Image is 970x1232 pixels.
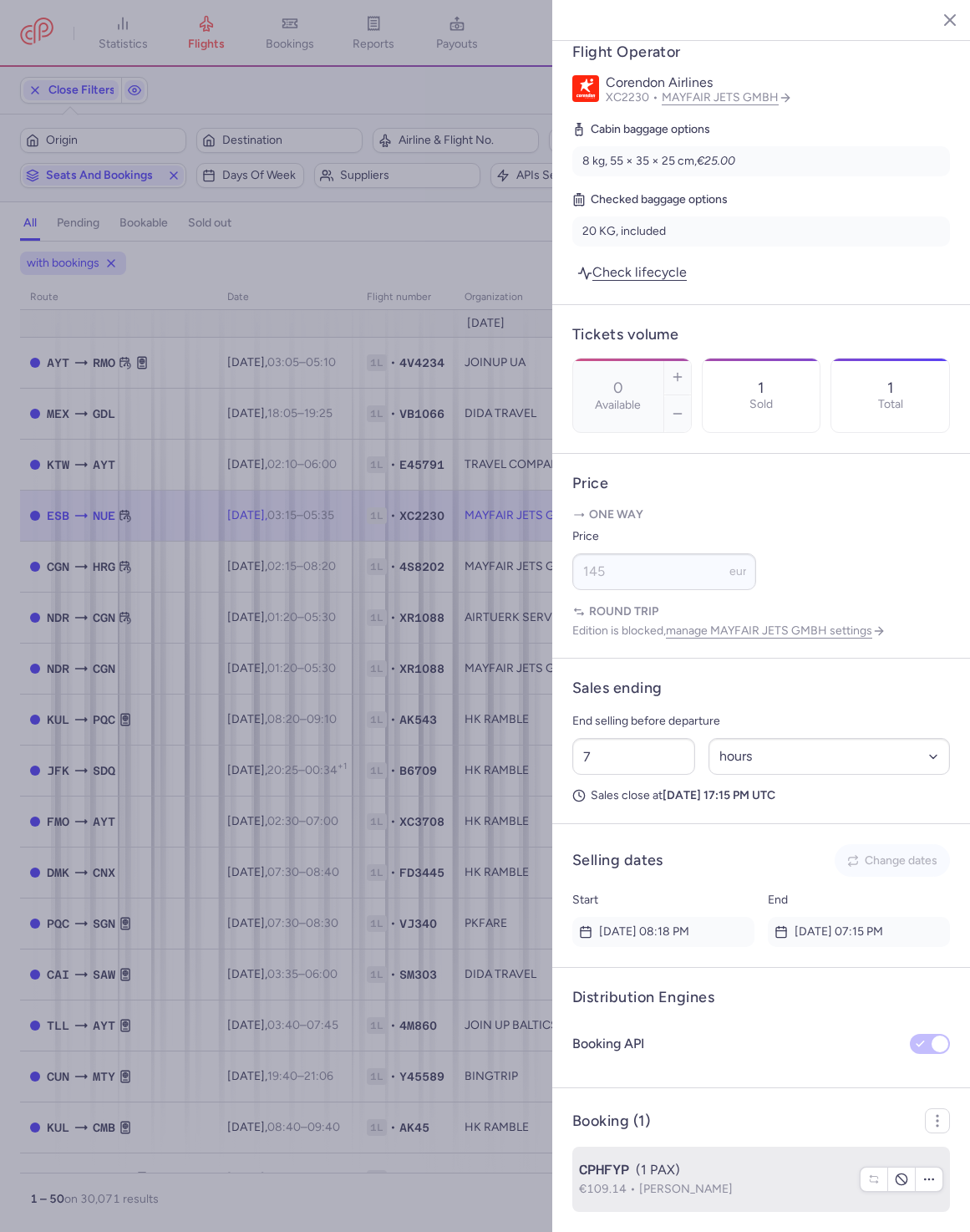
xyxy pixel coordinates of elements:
li: 20 KG, included [572,216,950,247]
p: 1 [887,379,893,396]
span: [PERSON_NAME] [639,1182,733,1196]
h4: Price [572,474,950,493]
p: Sold [749,398,773,411]
h4: Distribution Engines [572,988,950,1007]
div: (1 PAX) [579,1160,850,1180]
time: [DATE] 08:18 PM [572,917,754,947]
span: XC2230 [606,90,662,104]
label: Available [595,399,641,412]
span: eur [729,564,747,578]
h4: Tickets volume [572,325,950,344]
a: manage MAYFAIR JETS GMBH settings [666,624,886,638]
p: 1 [758,379,764,396]
p: Round trip [572,603,950,620]
strong: [DATE] 17:15 PM UTC [663,788,775,802]
button: Change dates [835,844,950,877]
i: €25.00 [697,154,735,168]
span: CPHFYP [579,1160,629,1180]
p: End selling before departure [572,711,950,731]
div: 8 kg, 55 × 35 × 25 cm, [582,153,940,170]
span: €109.14 [579,1182,639,1196]
p: Edition is blocked, [572,624,950,639]
p: Corendon Airlines [606,75,950,90]
label: Price [572,527,756,547]
p: Sales close at [572,788,950,803]
input: ## [572,738,695,775]
h5: Checked baggage options [572,190,950,210]
h5: Cabin baggage options [572,120,950,140]
a: MAYFAIR JETS GMBH [662,90,792,104]
time: [DATE] 07:15 PM [768,917,950,947]
a: Check lifecycle [572,261,692,283]
h4: Booking API [572,1036,644,1052]
h4: Flight Operator [572,43,950,62]
h4: Sales ending [572,679,662,698]
p: One way [572,507,950,523]
p: End [768,890,950,910]
p: Start [572,890,754,910]
p: Total [878,398,903,411]
img: Corendon Airlines logo [572,75,599,102]
span: Change dates [865,854,937,867]
input: --- [572,553,756,590]
button: CPHFYP(1 PAX)€109.14[PERSON_NAME] [579,1160,850,1199]
h4: Booking (1) [572,1112,650,1131]
h4: Selling dates [572,851,663,870]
